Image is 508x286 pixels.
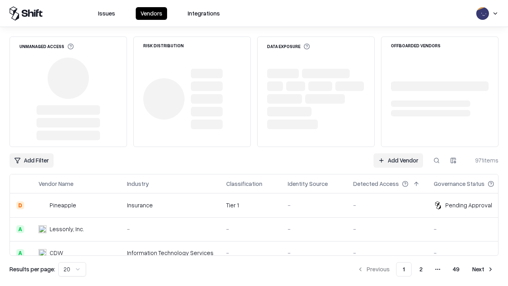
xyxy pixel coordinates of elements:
[226,180,262,188] div: Classification
[226,249,275,257] div: -
[226,225,275,233] div: -
[288,201,341,209] div: -
[127,249,214,257] div: Information Technology Services
[183,7,225,20] button: Integrations
[16,201,24,209] div: D
[288,249,341,257] div: -
[127,225,214,233] div: -
[50,249,63,257] div: CDW
[19,43,74,50] div: Unmanaged Access
[16,225,24,233] div: A
[468,262,498,276] button: Next
[353,225,421,233] div: -
[127,201,214,209] div: Insurance
[10,153,54,168] button: Add Filter
[93,7,120,20] button: Issues
[143,43,184,48] div: Risk Distribution
[434,180,485,188] div: Governance Status
[136,7,167,20] button: Vendors
[38,249,46,257] img: CDW
[446,262,466,276] button: 49
[467,156,498,164] div: 971 items
[445,201,492,209] div: Pending Approval
[267,43,310,50] div: Data Exposure
[50,201,76,209] div: Pineapple
[226,201,275,209] div: Tier 1
[16,249,24,257] div: A
[413,262,429,276] button: 2
[353,201,421,209] div: -
[288,180,328,188] div: Identity Source
[352,262,498,276] nav: pagination
[353,249,421,257] div: -
[434,225,507,233] div: -
[434,249,507,257] div: -
[373,153,423,168] a: Add Vendor
[127,180,149,188] div: Industry
[353,180,399,188] div: Detected Access
[391,43,441,48] div: Offboarded Vendors
[396,262,412,276] button: 1
[50,225,84,233] div: Lessonly, Inc.
[38,201,46,209] img: Pineapple
[288,225,341,233] div: -
[10,265,55,273] p: Results per page:
[38,225,46,233] img: Lessonly, Inc.
[38,180,73,188] div: Vendor Name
